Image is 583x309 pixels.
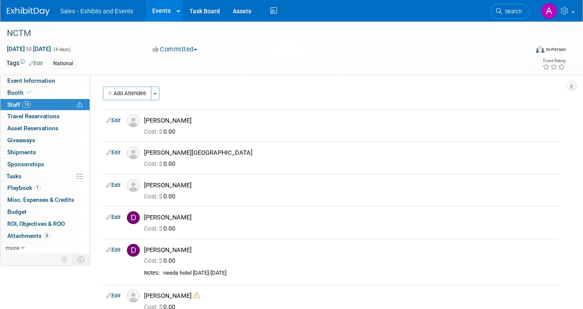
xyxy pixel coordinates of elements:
span: 1 [34,185,41,191]
span: Budget [7,208,27,215]
div: In-Person [546,46,566,53]
span: Asset Reservations [7,125,58,132]
a: Shipments [0,147,90,158]
a: Giveaways [0,135,90,146]
span: 0.00 [144,257,179,264]
div: [PERSON_NAME] [144,213,556,222]
a: Edit [106,247,120,253]
a: Edit [29,60,43,66]
span: Cost: $ [144,257,163,264]
a: Attachments6 [0,230,90,242]
img: D.jpg [127,211,140,224]
img: Associate-Profile-5.png [127,290,140,303]
a: Asset Reservations [0,123,90,134]
img: Associate-Profile-5.png [127,114,140,127]
a: Booth [0,87,90,99]
td: Tags [6,59,43,69]
img: ExhibitDay [7,7,50,16]
a: Edit [106,214,120,220]
td: Personalize Event Tab Strip [57,254,72,265]
div: needs hotel [DATE]-[DATE] [163,270,556,277]
span: 14 [22,101,31,108]
span: Search [502,8,522,15]
div: [PERSON_NAME][GEOGRAPHIC_DATA] [144,149,556,157]
span: more [6,244,19,251]
span: 6 [44,232,50,239]
a: Event Information [0,75,90,87]
a: Travel Reservations [0,111,90,122]
span: Booth [7,89,33,96]
div: NCTM [4,26,518,41]
span: 0.00 [144,128,179,135]
img: Alexandra Horne [541,3,557,19]
span: Misc. Expenses & Credits [7,196,74,203]
span: (4 days) [53,47,71,52]
img: Format-Inperson.png [536,46,544,53]
span: to [25,45,33,52]
span: 0.00 [144,225,179,232]
div: [PERSON_NAME] [144,292,556,300]
a: Edit [106,293,120,299]
span: Cost: $ [144,193,163,200]
span: Sales - Exhibits and Events [60,8,133,15]
i: Double-book Warning! [193,292,200,299]
span: Sponsorships [7,161,44,168]
span: Giveaways [7,137,35,144]
a: Staff14 [0,99,90,111]
span: Attachments [7,232,50,239]
button: Add Attendee [103,87,151,100]
div: National [51,59,76,68]
span: Cost: $ [144,160,163,167]
span: Tasks [6,173,21,180]
span: Playbook [7,184,41,191]
span: ROI, Objectives & ROO [7,220,65,227]
a: Misc. Expenses & Credits [0,194,90,206]
span: Potential Scheduling Conflict -- at least one attendee is tagged in another overlapping event. [77,101,83,109]
span: 0.00 [144,160,179,167]
div: [PERSON_NAME] [144,117,556,125]
a: Sponsorships [0,159,90,170]
div: [PERSON_NAME] [144,246,556,254]
span: Cost: $ [144,225,163,232]
span: 0.00 [144,193,179,200]
span: Event Information [7,77,55,84]
img: Associate-Profile-5.png [127,179,140,192]
img: Associate-Profile-5.png [127,147,140,159]
a: Edit [106,150,120,156]
a: ROI, Objectives & ROO [0,218,90,230]
div: [PERSON_NAME] [144,181,556,189]
span: Staff [7,101,31,108]
span: Travel Reservations [7,113,60,120]
a: Edit [106,117,120,123]
div: Event Rating [542,59,565,63]
span: Cost: $ [144,128,163,135]
a: more [0,242,90,254]
td: Toggle Event Tabs [72,254,90,265]
button: Committed [150,45,201,54]
a: Search [490,4,530,19]
a: Edit [106,182,120,188]
span: [DATE] [DATE] [6,45,51,53]
div: Event Format [484,45,566,57]
a: Playbook1 [0,182,90,194]
i: Booth reservation complete [27,90,32,95]
span: Shipments [7,149,36,156]
div: Notes: [144,270,160,276]
img: D.jpg [127,244,140,257]
a: Tasks [0,171,90,182]
a: Budget [0,206,90,218]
